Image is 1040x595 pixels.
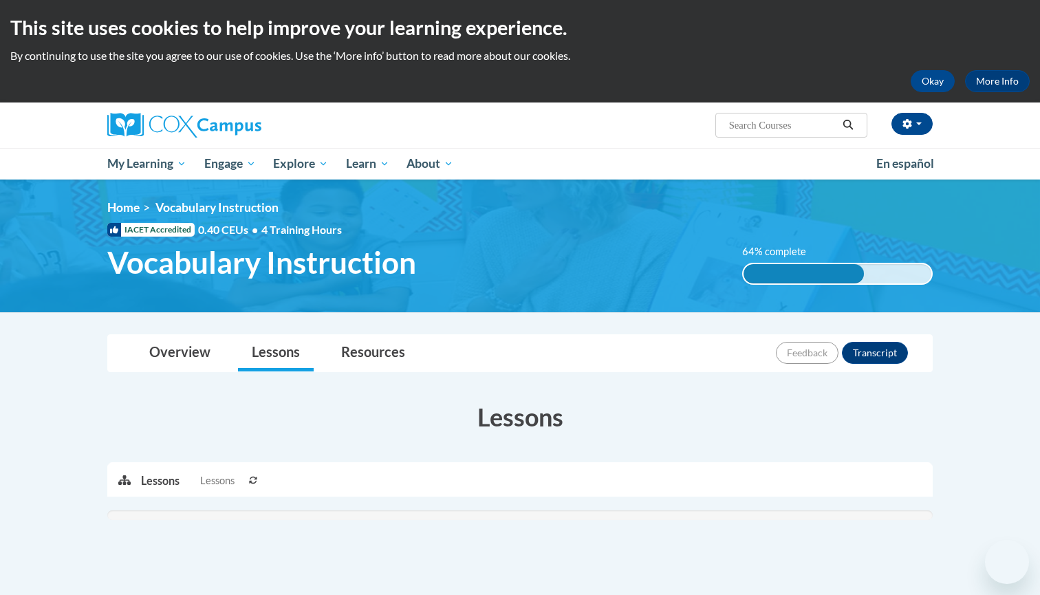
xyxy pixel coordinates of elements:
[842,342,908,364] button: Transcript
[10,14,1030,41] h2: This site uses cookies to help improve your learning experience.
[728,117,838,133] input: Search Courses
[327,335,419,371] a: Resources
[155,200,279,215] span: Vocabulary Instruction
[398,148,463,180] a: About
[876,156,934,171] span: En español
[838,117,858,133] button: Search
[776,342,838,364] button: Feedback
[107,113,369,138] a: Cox Campus
[204,155,256,172] span: Engage
[238,335,314,371] a: Lessons
[200,473,235,488] span: Lessons
[107,400,933,434] h3: Lessons
[407,155,453,172] span: About
[261,223,342,236] span: 4 Training Hours
[273,155,328,172] span: Explore
[107,155,186,172] span: My Learning
[911,70,955,92] button: Okay
[346,155,389,172] span: Learn
[10,48,1030,63] p: By continuing to use the site you agree to our use of cookies. Use the ‘More info’ button to read...
[198,222,261,237] span: 0.40 CEUs
[136,335,224,371] a: Overview
[141,473,180,488] p: Lessons
[264,148,337,180] a: Explore
[98,148,195,180] a: My Learning
[252,223,258,236] span: •
[107,113,261,138] img: Cox Campus
[742,244,821,259] label: 64% complete
[985,540,1029,584] iframe: Button to launch messaging window
[107,200,140,215] a: Home
[867,149,943,178] a: En español
[744,264,864,283] div: 64% complete
[87,148,953,180] div: Main menu
[195,148,265,180] a: Engage
[107,223,195,237] span: IACET Accredited
[891,113,933,135] button: Account Settings
[965,70,1030,92] a: More Info
[107,244,416,281] span: Vocabulary Instruction
[337,148,398,180] a: Learn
